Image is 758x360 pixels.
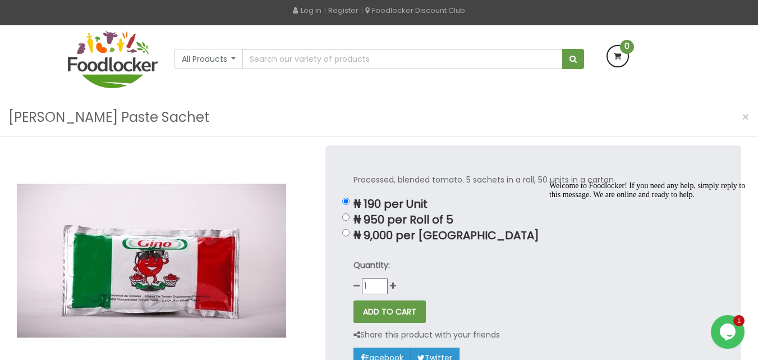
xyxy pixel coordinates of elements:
a: Foodlocker Discount Club [365,5,465,16]
strong: Quantity: [353,259,390,271]
input: ₦ 9,000 per [GEOGRAPHIC_DATA] [342,229,350,236]
button: All Products [174,49,244,69]
a: Register [328,5,359,16]
input: Search our variety of products [242,49,562,69]
p: Processed, blended tomato. 5 sachets in a roll, 50 units in a carton [353,174,713,186]
img: FoodLocker [68,31,158,88]
span: Welcome to Foodlocker! If you need any help, simply reply to this message. We are online and read... [4,4,200,22]
p: ₦ 190 per Unit [353,198,713,211]
p: ₦ 9,000 per [GEOGRAPHIC_DATA] [353,229,713,242]
button: ADD TO CART [353,300,426,323]
div: Welcome to Foodlocker! If you need any help, simply reply to this message. We are online and read... [4,4,206,22]
h3: [PERSON_NAME] Paste Sachet [8,107,209,128]
span: × [742,109,750,125]
span: | [324,4,326,16]
button: Close [736,106,755,129]
p: Share this product with your friends [353,329,500,341]
iframe: chat widget [711,315,747,349]
iframe: chat widget [545,177,747,309]
p: ₦ 950 per Roll of 5 [353,213,713,226]
input: ₦ 190 per Unit [342,198,350,205]
span: | [361,4,363,16]
span: 0 [620,40,634,54]
input: ₦ 950 per Roll of 5 [342,213,350,221]
a: Log in [293,5,321,16]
